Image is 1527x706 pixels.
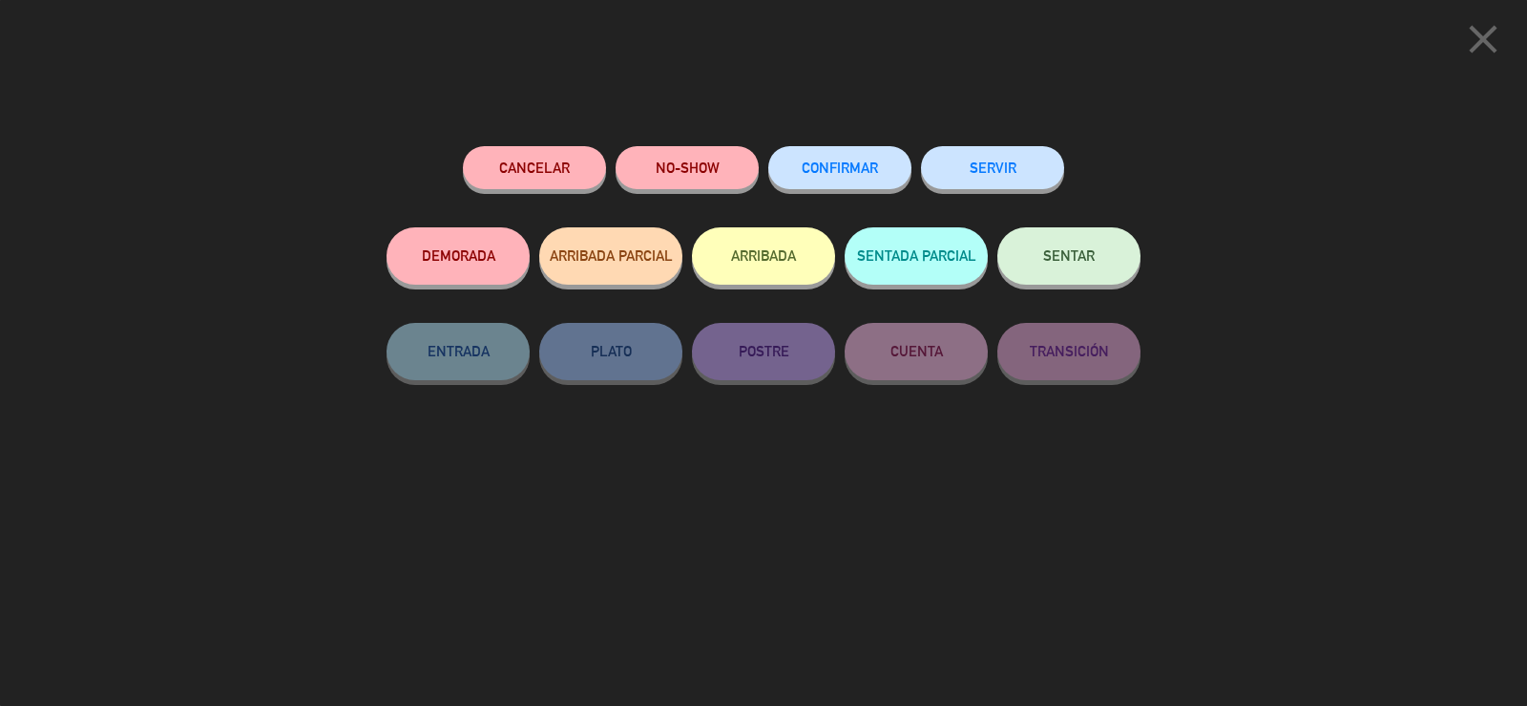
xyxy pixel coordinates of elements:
button: PLATO [539,323,682,380]
button: SERVIR [921,146,1064,189]
button: CONFIRMAR [768,146,911,189]
button: ARRIBADA PARCIAL [539,227,682,285]
button: Cancelar [463,146,606,189]
button: POSTRE [692,323,835,380]
button: DEMORADA [387,227,530,285]
button: TRANSICIÓN [997,323,1140,380]
button: SENTADA PARCIAL [845,227,988,285]
span: SENTAR [1043,247,1095,264]
button: CUENTA [845,323,988,380]
button: ARRIBADA [692,227,835,285]
button: NO-SHOW [616,146,759,189]
span: CONFIRMAR [802,160,878,176]
span: ARRIBADA PARCIAL [550,247,673,264]
button: close [1454,14,1513,71]
i: close [1459,15,1507,63]
button: SENTAR [997,227,1140,285]
button: ENTRADA [387,323,530,380]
